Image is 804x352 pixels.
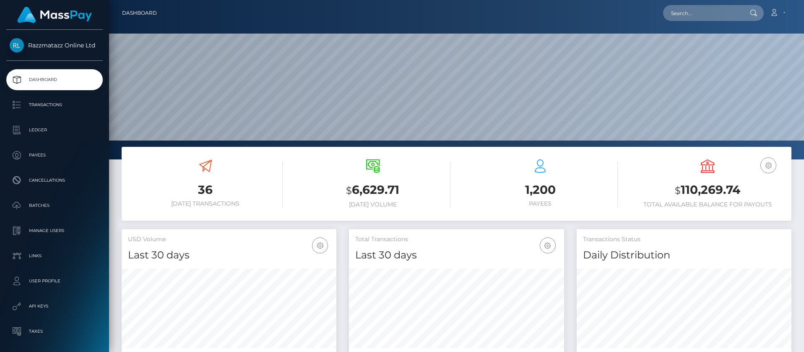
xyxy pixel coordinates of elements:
span: Razzmatazz Online Ltd [6,42,103,49]
a: Taxes [6,321,103,342]
h3: 36 [128,182,283,198]
a: Dashboard [6,69,103,90]
a: Cancellations [6,170,103,191]
h5: Transactions Status [583,235,785,244]
a: Dashboard [122,4,157,22]
h4: Last 30 days [355,248,557,263]
h4: Last 30 days [128,248,330,263]
a: Payees [6,145,103,166]
p: Dashboard [10,73,99,86]
a: Batches [6,195,103,216]
h6: [DATE] Volume [295,201,450,208]
p: Cancellations [10,174,99,187]
p: Transactions [10,99,99,111]
h4: Daily Distribution [583,248,785,263]
h6: Total Available Balance for Payouts [630,201,785,208]
img: MassPay Logo [17,7,92,23]
small: $ [675,185,681,196]
a: Ledger [6,120,103,141]
h3: 110,269.74 [630,182,785,199]
a: API Keys [6,296,103,317]
small: $ [346,185,352,196]
p: Ledger [10,124,99,136]
p: Manage Users [10,224,99,237]
p: Taxes [10,325,99,338]
p: API Keys [10,300,99,313]
p: Batches [10,199,99,212]
input: Search... [663,5,742,21]
a: Manage Users [6,220,103,241]
img: Razzmatazz Online Ltd [10,38,24,52]
a: Links [6,245,103,266]
h3: 1,200 [463,182,618,198]
p: User Profile [10,275,99,287]
p: Payees [10,149,99,162]
p: Links [10,250,99,262]
a: User Profile [6,271,103,292]
a: Transactions [6,94,103,115]
h6: [DATE] Transactions [128,200,283,207]
h5: Total Transactions [355,235,557,244]
h5: USD Volume [128,235,330,244]
h3: 6,629.71 [295,182,450,199]
h6: Payees [463,200,618,207]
